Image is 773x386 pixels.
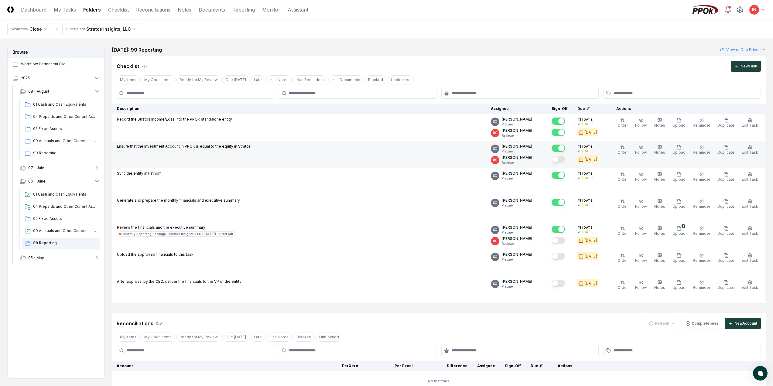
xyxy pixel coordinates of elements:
[693,231,710,236] span: Reminder
[692,144,711,156] button: Reminder
[502,133,532,138] p: Reviewer
[222,333,249,342] button: Due Today
[653,117,666,129] button: Notes
[671,279,687,292] button: Upload
[28,89,49,94] span: 08 - August
[493,239,498,243] span: RG
[634,198,648,210] button: Follow
[752,7,757,12] span: RG
[635,177,647,182] span: Follow
[693,204,710,209] span: Reminder
[741,198,759,210] button: Edit Task
[502,198,532,203] p: [PERSON_NAME]
[582,203,593,207] div: [DATE]
[502,144,532,149] p: [PERSON_NAME]
[692,225,711,237] button: Reminder
[654,204,665,209] span: Notes
[502,176,532,181] p: Preparer
[7,6,14,13] img: Logo
[692,198,711,210] button: Reminder
[472,361,500,371] th: Assignee
[692,117,711,129] button: Reminder
[28,165,44,171] span: 07 - July
[617,150,628,155] span: Order
[493,282,497,286] span: SC
[716,225,736,237] button: Duplicate
[365,75,386,84] button: Blocked
[672,258,686,263] span: Upload
[33,204,97,209] span: 04 Prepaids and Other Current Assets
[635,204,647,209] span: Follow
[117,225,235,230] p: Review the financials and the executive summary
[502,117,532,122] p: [PERSON_NAME]
[653,198,666,210] button: Notes
[142,63,148,69] div: 7 / 7
[616,279,629,292] button: Order
[741,117,759,129] button: Edit Task
[741,144,759,156] button: Edit Task
[262,6,280,13] a: Monitor
[634,117,648,129] button: Follow
[741,252,759,265] button: Edit Task
[585,157,597,162] div: [DATE]
[28,179,46,184] span: 06 - June
[634,279,648,292] button: Follow
[22,111,100,122] a: 04 Prepaids and Other Current Assets
[617,204,628,209] span: Order
[33,114,97,119] span: 04 Prepaids and Other Current Assets
[112,104,486,114] th: Description
[552,172,565,179] button: Mark complete
[22,148,100,159] a: 99 Reporting
[108,6,129,13] a: Checklist
[672,150,686,155] span: Upload
[671,171,687,183] button: Upload
[502,160,532,165] p: Reviewer
[585,254,597,259] div: [DATE]
[328,75,364,84] button: Has Documents
[502,225,532,230] p: [PERSON_NAME]
[493,200,497,205] span: SC
[734,321,757,326] div: New Account
[11,26,28,32] div: Workflow
[8,71,105,85] button: 2025
[112,46,162,53] h2: [DATE]: 99 Reporting
[720,47,758,53] a: View onOne Drive
[33,240,97,246] span: 99 Reporting
[654,177,665,182] span: Notes
[552,199,565,206] button: Mark complete
[725,318,761,329] button: NewAccount
[502,149,532,154] p: Preparer
[672,285,686,290] span: Upload
[582,149,593,153] div: [DATE]
[616,225,629,237] button: Order
[635,123,647,128] span: Follow
[617,258,628,263] span: Order
[502,155,532,160] p: [PERSON_NAME]
[222,75,249,84] button: Due Today
[117,279,241,284] p: After approval by the CEO, deliver the financials to the VP of the entity
[500,361,526,371] th: Sign-Off
[502,257,532,262] p: Preparer
[33,150,97,156] span: 99 Reporting
[552,129,565,136] button: Mark complete
[15,175,105,188] button: 06 - June
[671,117,687,129] button: Upload
[266,333,292,342] button: Has Notes
[692,252,711,265] button: Reminder
[671,225,687,237] button: 1Upload
[33,126,97,132] span: 05 Fixed Assets
[33,192,97,197] span: 01 Cash and Cash Equivalents
[742,150,758,155] span: Edit Task
[493,227,497,232] span: SC
[671,252,687,265] button: Upload
[717,177,734,182] span: Duplicate
[8,85,105,266] div: 2025
[117,171,162,176] p: Sync the entity in Fathom
[717,123,734,128] span: Duplicate
[117,231,235,237] a: Monthly Reporting Package - Stratos Insights, LLC ([DATE]) - Draft.pdf
[117,117,232,122] p: Record the Stratos Income/Loss into the PPOK standalone entity
[731,61,761,72] button: NewTask
[502,171,532,176] p: [PERSON_NAME]
[21,61,100,67] span: Workflow Permanent File
[717,231,734,236] span: Duplicate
